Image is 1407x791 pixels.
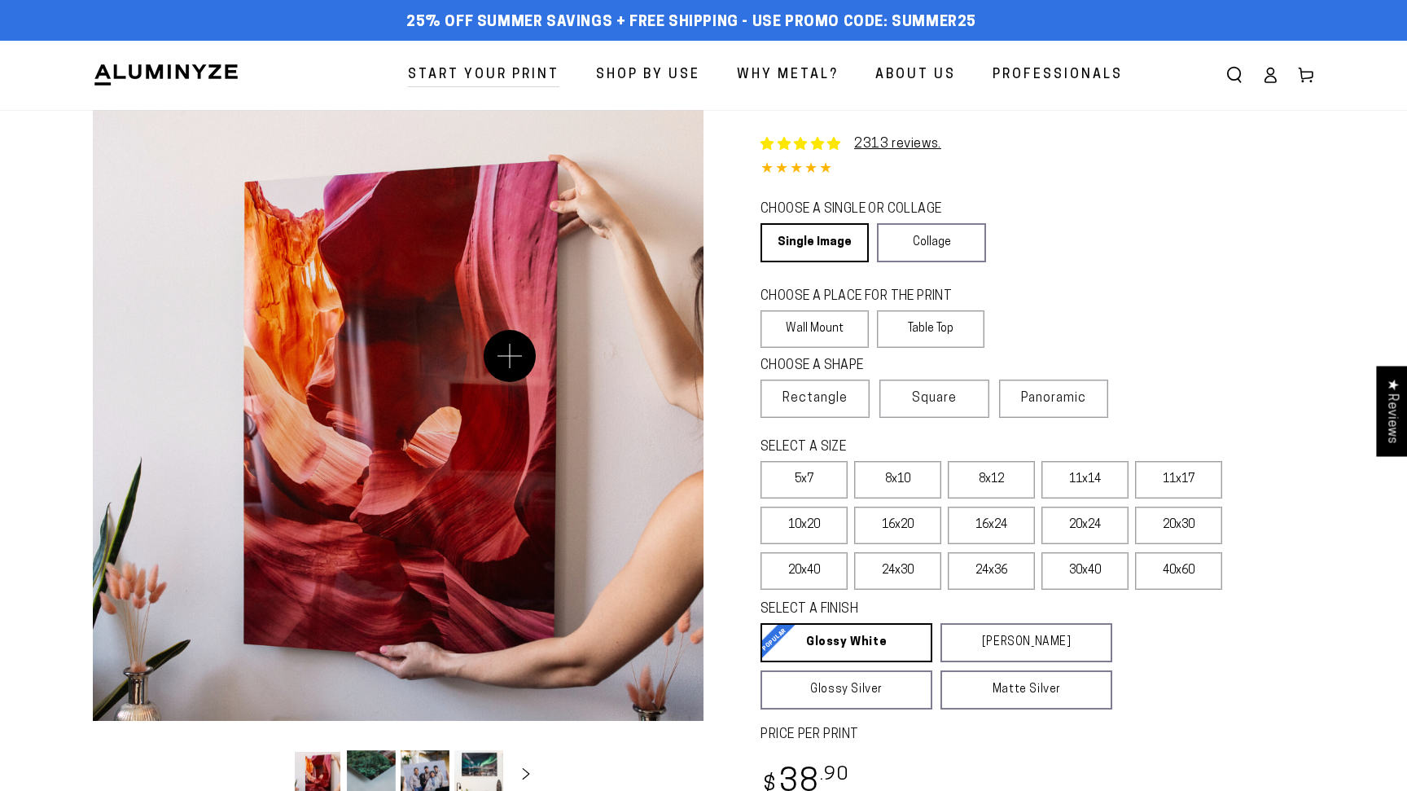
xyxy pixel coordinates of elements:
label: PRICE PER PRINT [760,726,1314,745]
span: About Us [875,64,956,87]
a: 2313 reviews. [854,138,941,151]
a: About Us [863,54,968,97]
legend: CHOOSE A SHAPE [760,357,972,376]
a: Glossy Silver [760,670,932,710]
span: Professionals [993,64,1123,87]
label: 11x14 [1041,461,1129,499]
label: 8x12 [948,461,1035,499]
sup: .90 [820,766,849,784]
label: 16x20 [854,507,941,544]
label: 20x40 [760,552,848,590]
span: Start Your Print [408,64,559,87]
a: Collage [877,223,985,262]
summary: Search our site [1216,57,1252,93]
label: 40x60 [1135,552,1222,590]
label: 30x40 [1041,552,1129,590]
label: 10x20 [760,507,848,544]
label: 24x36 [948,552,1035,590]
legend: SELECT A FINISH [760,600,1073,619]
label: 20x30 [1135,507,1222,544]
a: [PERSON_NAME] [940,623,1112,662]
label: 8x10 [854,461,941,499]
a: Matte Silver [940,670,1112,710]
label: Table Top [877,310,985,348]
span: Why Metal? [737,64,839,87]
a: Single Image [760,223,869,262]
legend: CHOOSE A SINGLE OR COLLAGE [760,200,971,219]
span: Panoramic [1021,392,1086,405]
a: 2313 reviews. [760,134,941,154]
label: 20x24 [1041,507,1129,544]
a: Start Your Print [396,54,572,97]
div: Click to open Judge.me floating reviews tab [1376,366,1407,456]
span: Rectangle [782,389,848,408]
label: Wall Mount [760,310,869,348]
a: Shop By Use [584,54,712,97]
span: Shop By Use [596,64,700,87]
label: 5x7 [760,461,848,499]
span: 25% off Summer Savings + Free Shipping - Use Promo Code: SUMMER25 [406,14,976,32]
span: Square [912,389,957,408]
img: Aluminyze [93,63,239,87]
label: 16x24 [948,507,1035,544]
a: Professionals [980,54,1135,97]
a: Glossy White [760,623,932,662]
legend: SELECT A SIZE [760,438,1086,457]
div: 4.85 out of 5.0 stars [760,158,1314,182]
label: 11x17 [1135,461,1222,499]
label: 24x30 [854,552,941,590]
legend: CHOOSE A PLACE FOR THE PRINT [760,288,970,306]
a: Why Metal? [725,54,851,97]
